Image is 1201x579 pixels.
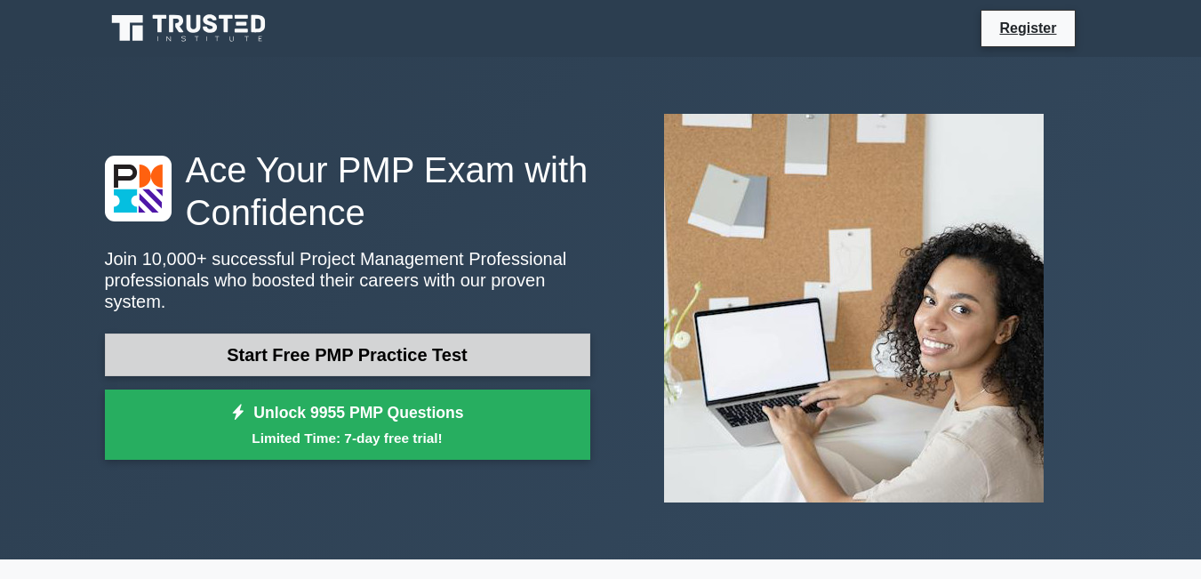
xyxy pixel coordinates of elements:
small: Limited Time: 7-day free trial! [127,428,568,448]
a: Start Free PMP Practice Test [105,334,590,376]
a: Unlock 9955 PMP QuestionsLimited Time: 7-day free trial! [105,390,590,461]
a: Register [989,17,1067,39]
p: Join 10,000+ successful Project Management Professional professionals who boosted their careers w... [105,248,590,312]
h1: Ace Your PMP Exam with Confidence [105,149,590,234]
